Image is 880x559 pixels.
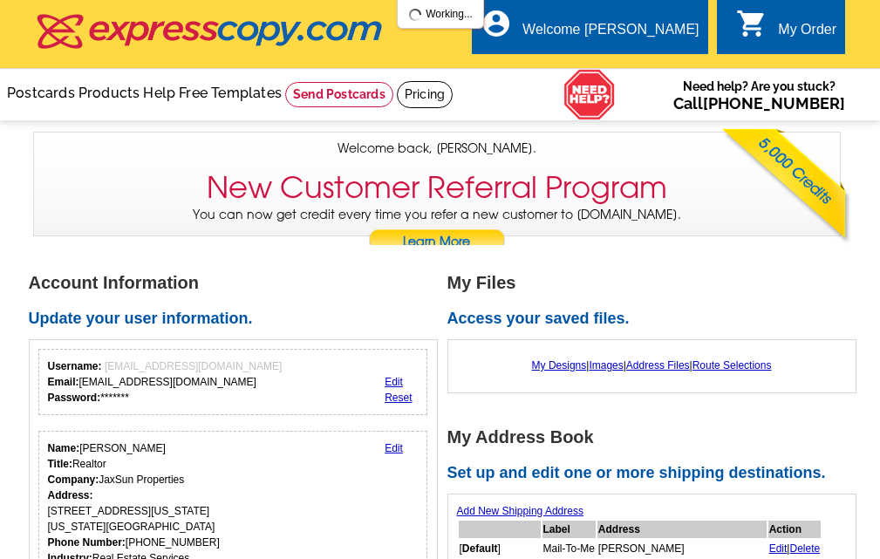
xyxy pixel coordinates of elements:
[481,8,512,39] i: account_circle
[597,521,767,538] th: Address
[626,359,690,372] a: Address Files
[673,94,845,112] span: Call
[105,360,282,372] span: [EMAIL_ADDRESS][DOMAIN_NAME]
[368,229,506,256] a: Learn More
[48,392,101,404] strong: Password:
[143,85,175,101] a: Help
[48,536,126,549] strong: Phone Number:
[447,464,866,483] h2: Set up and edit one or more shipping destinations.
[736,8,767,39] i: shopping_cart
[522,22,699,46] div: Welcome [PERSON_NAME]
[768,521,822,538] th: Action
[769,542,788,555] a: Edit
[563,69,616,120] img: help
[408,8,422,22] img: loading...
[789,542,820,555] a: Delete
[692,359,772,372] a: Route Selections
[542,521,596,538] th: Label
[385,376,403,388] a: Edit
[589,359,623,372] a: Images
[207,170,667,206] h3: New Customer Referral Program
[7,85,75,101] a: Postcards
[48,376,79,388] strong: Email:
[447,310,866,329] h2: Access your saved files.
[48,474,99,486] strong: Company:
[447,428,866,447] h1: My Address Book
[48,489,93,501] strong: Address:
[48,360,102,372] strong: Username:
[29,310,447,329] h2: Update your user information.
[338,140,536,158] span: Welcome back, [PERSON_NAME].
[457,505,583,517] a: Add New Shipping Address
[48,442,80,454] strong: Name:
[462,542,498,555] b: Default
[385,392,412,404] a: Reset
[179,85,282,101] a: Free Templates
[457,349,847,382] div: | | |
[673,78,845,112] span: Need help? Are you stuck?
[736,19,836,41] a: shopping_cart My Order
[778,22,836,46] div: My Order
[38,349,428,415] div: Your login information.
[532,359,587,372] a: My Designs
[29,274,447,292] h1: Account Information
[703,94,845,112] a: [PHONE_NUMBER]
[447,274,866,292] h1: My Files
[48,458,72,470] strong: Title:
[78,85,140,101] a: Products
[385,442,403,454] a: Edit
[48,358,283,406] div: [EMAIL_ADDRESS][DOMAIN_NAME] *******
[34,206,840,256] p: You can now get credit every time you refer a new customer to [DOMAIN_NAME].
